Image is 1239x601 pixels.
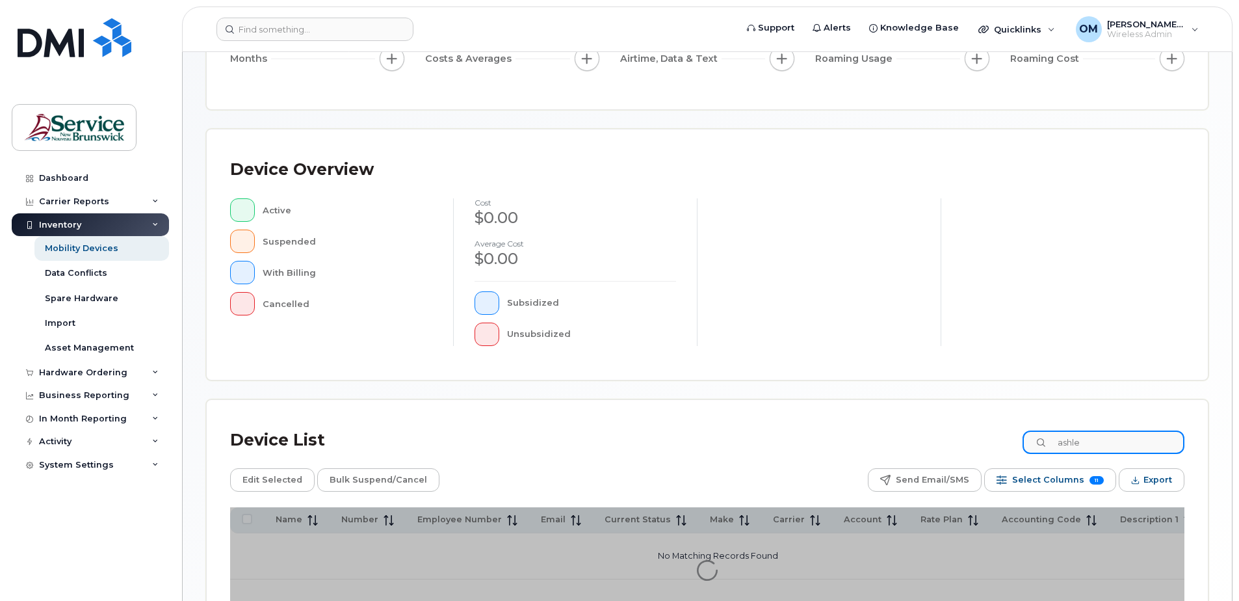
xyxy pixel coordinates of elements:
div: Device Overview [230,153,374,187]
span: Send Email/SMS [896,470,969,490]
div: Unsubsidized [507,323,677,346]
span: Knowledge Base [880,21,959,34]
span: Support [758,21,794,34]
div: Cancelled [263,292,433,315]
div: With Billing [263,261,433,284]
span: Alerts [824,21,851,34]
button: Select Columns 11 [984,468,1116,492]
span: OM [1079,21,1098,37]
div: $0.00 [475,207,676,229]
button: Edit Selected [230,468,315,492]
h4: Average cost [475,239,676,248]
a: Knowledge Base [860,15,968,41]
input: Search Device List ... [1023,431,1184,454]
span: Roaming Cost [1010,52,1083,66]
span: Costs & Averages [425,52,515,66]
div: Device List [230,423,325,457]
span: 11 [1089,476,1104,485]
div: Oliveira, Michael (DNRED/MRNDE-DAAF/MAAP) [1067,16,1208,42]
h4: cost [475,198,676,207]
span: Months [230,52,271,66]
div: $0.00 [475,248,676,270]
button: Send Email/SMS [868,468,982,492]
button: Export [1119,468,1184,492]
span: Wireless Admin [1107,29,1185,40]
div: Subsidized [507,291,677,315]
div: Suspended [263,230,433,253]
div: Active [263,198,433,222]
span: [PERSON_NAME] (DNRED/MRNDE-DAAF/MAAP) [1107,19,1185,29]
span: Quicklinks [994,24,1041,34]
a: Alerts [803,15,860,41]
span: Airtime, Data & Text [620,52,722,66]
button: Bulk Suspend/Cancel [317,468,439,492]
span: Edit Selected [242,470,302,490]
a: Support [738,15,803,41]
div: Quicklinks [969,16,1064,42]
span: Roaming Usage [815,52,896,66]
span: Bulk Suspend/Cancel [330,470,427,490]
span: Select Columns [1012,470,1084,490]
input: Find something... [216,18,413,41]
span: Export [1143,470,1172,490]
